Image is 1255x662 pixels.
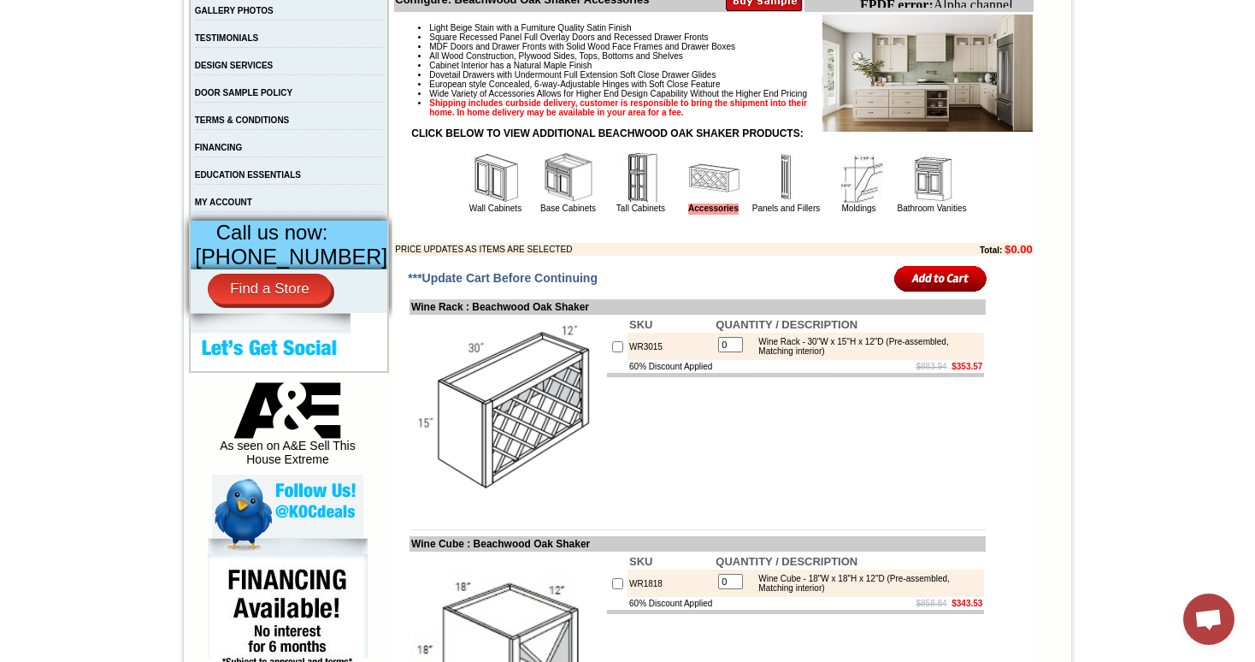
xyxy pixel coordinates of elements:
[429,80,1032,89] li: European style Concealed, 6-way-Adjustable Hinges with Soft Close Feature
[688,204,739,215] a: Accessories
[952,362,982,371] b: $353.57
[7,7,173,53] body: Alpha channel not supported: images/WDC2412_JSI_1.4.jpg.png
[470,152,521,204] img: Wall Cabinets
[408,271,598,285] span: ***Update Cart Before Continuing
[239,78,283,97] td: Belton Blue Shaker
[429,70,1032,80] li: Dovetail Drawers with Undermount Full Extension Soft Close Drawer Glides
[409,299,986,315] td: Wine Rack : Beachwood Oak Shaker
[212,382,363,475] div: As seen on A&E Sell This House Extreme
[429,23,1032,33] li: Light Beige Stain with a Furniture Quality Satin Finish
[429,51,1032,61] li: All Wood Construction, Plywood Sides, Tops, Bottoms and Shelves
[629,555,652,568] b: SKU
[627,360,714,373] td: 60% Discount Applied
[92,78,144,97] td: [PERSON_NAME] White Shaker
[195,170,301,180] a: EDUCATION ESSENTIALS
[46,78,90,97] td: Altmann Yellow Walnut
[980,245,1002,255] b: Total:
[195,33,258,43] a: TESTIMONIALS
[195,6,274,15] a: GALLERY PHOTOS
[195,245,387,269] span: [PHONE_NUMBER]
[543,152,594,204] img: Base Cabinets
[629,318,652,331] b: SKU
[395,243,886,256] td: PRICE UPDATES AS ITEMS ARE SELECTED
[409,536,986,552] td: Wine Cube : Beachwood Oak Shaker
[429,89,1032,98] li: Wide Variety of Accessories Allows for Higher End Design Capability Without the Higher End Pricing
[469,204,521,213] a: Wall Cabinets
[916,362,947,371] s: $883.94
[195,198,252,207] a: MY ACCOUNT
[841,204,875,213] a: Moldings
[195,61,274,70] a: DESIGN SERVICES
[616,204,665,213] a: Tall Cabinets
[429,42,1032,51] li: MDF Doors and Drawer Fronts with Solid Wood Face Frames and Drawer Boxes
[898,204,967,213] a: Bathroom Vanities
[216,221,328,244] span: Call us now:
[627,597,714,610] td: 60% Discount Applied
[195,115,290,125] a: TERMS & CONDITIONS
[237,48,239,49] img: spacer.gif
[750,337,980,356] div: Wine Rack - 30"W x 15"H x 12"D (Pre-assembled, Matching interior)
[822,15,1033,132] img: Product Image
[916,599,947,608] s: $858.84
[147,78,191,95] td: Baycreek Gray
[688,152,739,204] img: Accessories
[761,152,812,204] img: Panels and Fillers
[834,152,885,204] img: Moldings
[7,7,80,21] b: FPDF error:
[906,152,957,204] img: Bathroom Vanities
[750,574,980,593] div: Wine Cube - 18"W x 18"H x 12"D (Pre-assembled, Matching interior)
[44,48,46,49] img: spacer.gif
[195,88,292,98] a: DOOR SAMPLE POLICY
[952,599,982,608] b: $343.53
[90,48,92,49] img: spacer.gif
[411,127,803,139] strong: CLICK BELOW TO VIEW ADDITIONAL BEACHWOOD OAK SHAKER PRODUCTS:
[627,333,714,360] td: WR3015
[894,264,987,293] input: Add to Cart
[193,78,237,95] td: Bellmonte Maple
[195,143,243,152] a: FINANCING
[540,204,596,213] a: Base Cabinets
[752,204,820,213] a: Panels and Fillers
[716,318,857,331] b: QUANTITY / DESCRIPTION
[616,152,667,204] img: Tall Cabinets
[716,555,857,568] b: QUANTITY / DESCRIPTION
[1183,594,1234,645] a: Open chat
[208,274,332,304] a: Find a Store
[429,33,1032,42] li: Square Recessed Panel Full Overlay Doors and Recessed Drawer Fronts
[411,316,604,509] img: Wine Rack
[627,570,714,597] td: WR1818
[191,48,193,49] img: spacer.gif
[286,78,329,97] td: Black Pearl Shaker
[1005,243,1033,256] b: $0.00
[429,61,1032,70] li: Cabinet Interior has a Natural Maple Finish
[429,98,807,117] strong: Shipping includes curbside delivery, customer is responsible to bring the shipment into their hom...
[144,48,147,49] img: spacer.gif
[283,48,286,49] img: spacer.gif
